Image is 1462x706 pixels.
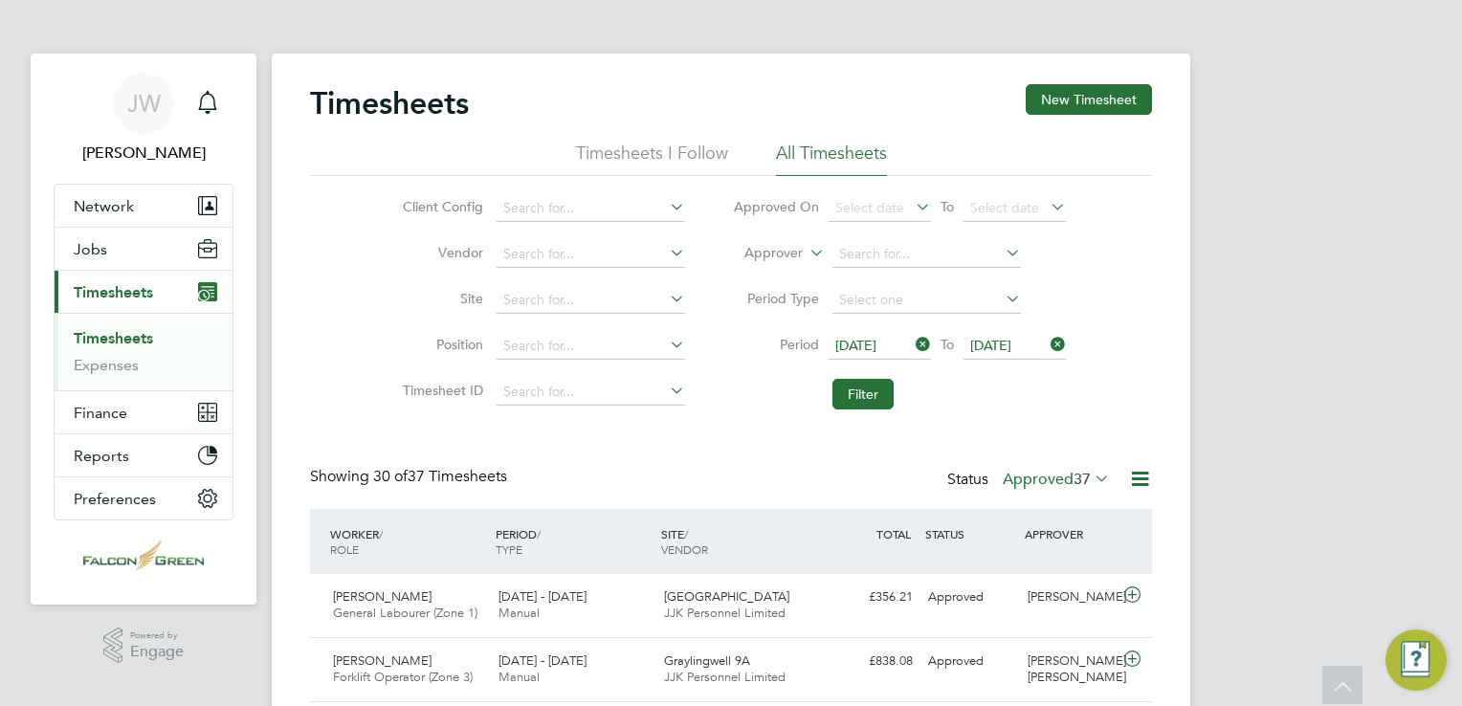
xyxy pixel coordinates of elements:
div: WORKER [325,517,491,566]
input: Search for... [497,379,685,406]
span: ROLE [330,541,359,557]
label: Client Config [397,198,483,215]
div: Approved [920,582,1020,613]
a: Expenses [74,356,139,374]
button: Network [55,185,233,227]
span: To [935,194,960,219]
span: / [379,526,383,541]
div: STATUS [920,517,1020,551]
span: 37 Timesheets [373,467,507,486]
a: JW[PERSON_NAME] [54,73,233,165]
span: Manual [498,669,540,685]
span: Select date [970,199,1039,216]
input: Search for... [497,241,685,268]
span: Timesheets [74,283,153,301]
span: John Whyte [54,142,233,165]
span: TOTAL [876,526,911,541]
label: Period [733,336,819,353]
div: PERIOD [491,517,656,566]
span: Reports [74,447,129,465]
li: All Timesheets [776,142,887,176]
span: JJK Personnel Limited [664,669,786,685]
span: [DATE] - [DATE] [498,652,587,669]
div: £356.21 [821,582,920,613]
a: Go to home page [54,540,233,570]
span: Jobs [74,240,107,258]
span: / [537,526,541,541]
div: [PERSON_NAME] [1020,582,1119,613]
button: Engage Resource Center [1385,629,1447,691]
label: Approved [1003,470,1110,489]
a: Powered byEngage [103,628,185,664]
input: Search for... [497,333,685,360]
div: Showing [310,467,511,487]
input: Search for... [497,287,685,314]
span: [PERSON_NAME] [333,652,432,669]
div: Approved [920,646,1020,677]
div: APPROVER [1020,517,1119,551]
span: Preferences [74,490,156,508]
span: 37 [1074,470,1091,489]
span: VENDOR [661,541,708,557]
button: Reports [55,434,233,476]
span: [DATE] - [DATE] [498,588,587,605]
span: Finance [74,404,127,422]
button: Finance [55,391,233,433]
div: SITE [656,517,822,566]
div: [PERSON_NAME] [PERSON_NAME] [1020,646,1119,694]
input: Select one [832,287,1021,314]
span: Engage [130,644,184,660]
label: Vendor [397,244,483,261]
span: General Labourer (Zone 1) [333,605,477,621]
li: Timesheets I Follow [576,142,728,176]
span: [DATE] [835,337,876,354]
label: Approver [717,244,803,263]
span: To [935,332,960,357]
a: Timesheets [74,329,153,347]
nav: Main navigation [31,54,256,605]
input: Search for... [832,241,1021,268]
label: Approved On [733,198,819,215]
span: TYPE [496,541,522,557]
button: New Timesheet [1026,84,1152,115]
span: / [684,526,688,541]
span: [GEOGRAPHIC_DATA] [664,588,789,605]
span: [PERSON_NAME] [333,588,432,605]
span: Select date [835,199,904,216]
label: Position [397,336,483,353]
span: 30 of [373,467,408,486]
span: Forklift Operator (Zone 3) [333,669,473,685]
span: Network [74,197,134,215]
button: Filter [832,379,894,409]
span: [DATE] [970,337,1011,354]
h2: Timesheets [310,84,469,122]
div: £838.08 [821,646,920,677]
span: JJK Personnel Limited [664,605,786,621]
img: falcongreen-logo-retina.png [83,540,204,570]
button: Timesheets [55,271,233,313]
span: Manual [498,605,540,621]
label: Site [397,290,483,307]
label: Timesheet ID [397,382,483,399]
div: Status [947,467,1114,494]
input: Search for... [497,195,685,222]
button: Preferences [55,477,233,519]
label: Period Type [733,290,819,307]
span: Powered by [130,628,184,644]
div: Timesheets [55,313,233,390]
span: Graylingwell 9A [664,652,750,669]
button: Jobs [55,228,233,270]
span: JW [127,91,161,116]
